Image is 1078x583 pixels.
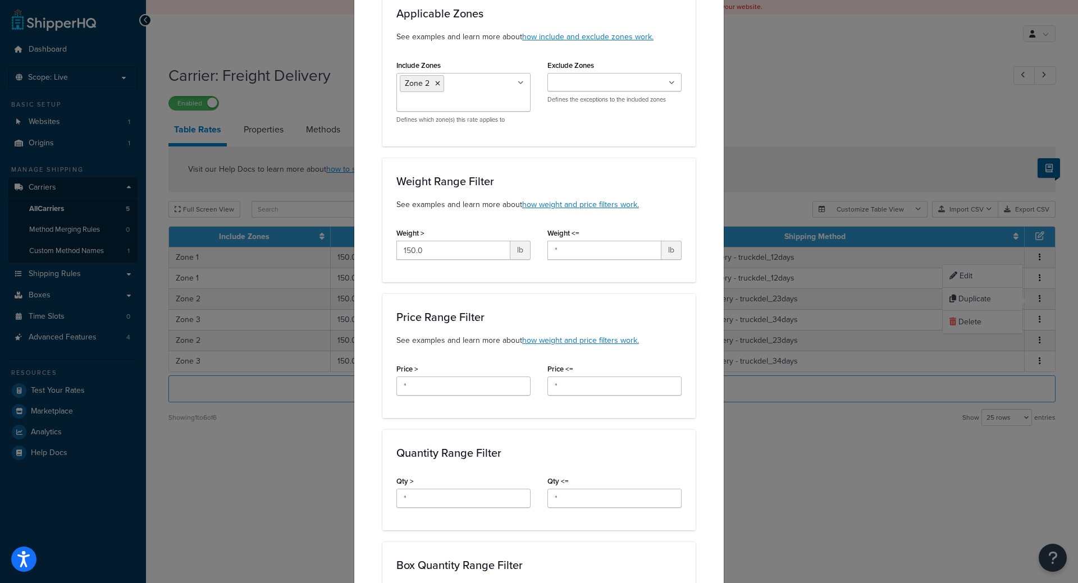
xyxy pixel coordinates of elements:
p: Defines which zone(s) this rate applies to [396,116,531,124]
label: Qty > [396,477,414,485]
label: Include Zones [396,61,441,70]
h3: Weight Range Filter [396,175,682,187]
p: See examples and learn more about [396,199,682,211]
label: Qty <= [547,477,569,485]
label: Price <= [547,365,573,373]
span: lb [661,241,682,260]
p: See examples and learn more about [396,31,682,43]
h3: Box Quantity Range Filter [396,559,682,571]
label: Price > [396,365,418,373]
label: Weight > [396,229,424,237]
span: lb [510,241,531,260]
label: Weight <= [547,229,579,237]
a: how weight and price filters work. [522,334,639,346]
a: how include and exclude zones work. [522,31,654,43]
h3: Quantity Range Filter [396,447,682,459]
h3: Applicable Zones [396,7,682,20]
p: See examples and learn more about [396,334,682,347]
h3: Price Range Filter [396,311,682,323]
label: Exclude Zones [547,61,594,70]
span: Zone 2 [405,77,430,89]
a: how weight and price filters work. [522,199,639,210]
p: Defines the exceptions to the included zones [547,95,682,104]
